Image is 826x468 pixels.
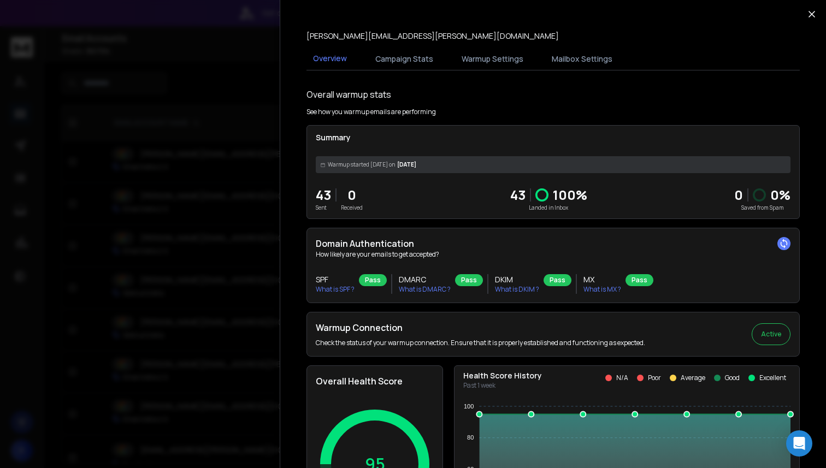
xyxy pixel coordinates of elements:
button: Campaign Stats [369,47,440,71]
h1: Overall warmup stats [306,88,391,101]
strong: 0 [734,186,743,204]
button: Warmup Settings [455,47,530,71]
h2: Warmup Connection [316,321,645,334]
h3: DKIM [495,274,539,285]
p: Check the status of your warmup connection. Ensure that it is properly established and functionin... [316,339,645,347]
p: Saved from Spam [734,204,790,212]
p: What is DMARC ? [399,285,451,294]
tspan: 80 [467,434,474,441]
p: Received [341,204,363,212]
p: 0 % [770,186,790,204]
p: 43 [316,186,331,204]
h3: DMARC [399,274,451,285]
span: Warmup started [DATE] on [328,161,395,169]
p: How likely are your emails to get accepted? [316,250,790,259]
p: Poor [648,374,661,382]
p: Summary [316,132,790,143]
p: Sent [316,204,331,212]
p: Health Score History [463,370,542,381]
p: See how you warmup emails are performing [306,108,436,116]
h2: Overall Health Score [316,375,434,388]
div: Pass [626,274,653,286]
p: What is SPF ? [316,285,355,294]
p: Average [681,374,705,382]
p: N/A [616,374,628,382]
button: Mailbox Settings [545,47,619,71]
h3: SPF [316,274,355,285]
button: Active [752,323,790,345]
h3: MX [583,274,621,285]
button: Overview [306,46,353,72]
p: What is MX ? [583,285,621,294]
p: 100 % [553,186,587,204]
p: Past 1 week [463,381,542,390]
div: Pass [359,274,387,286]
p: Excellent [759,374,786,382]
p: [PERSON_NAME][EMAIL_ADDRESS][PERSON_NAME][DOMAIN_NAME] [306,31,559,42]
div: Open Intercom Messenger [786,430,812,457]
tspan: 100 [464,403,474,410]
p: Landed in Inbox [510,204,587,212]
div: Pass [455,274,483,286]
div: Pass [544,274,571,286]
p: Good [725,374,740,382]
p: What is DKIM ? [495,285,539,294]
p: 0 [341,186,363,204]
div: [DATE] [316,156,790,173]
p: 43 [510,186,526,204]
h2: Domain Authentication [316,237,790,250]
